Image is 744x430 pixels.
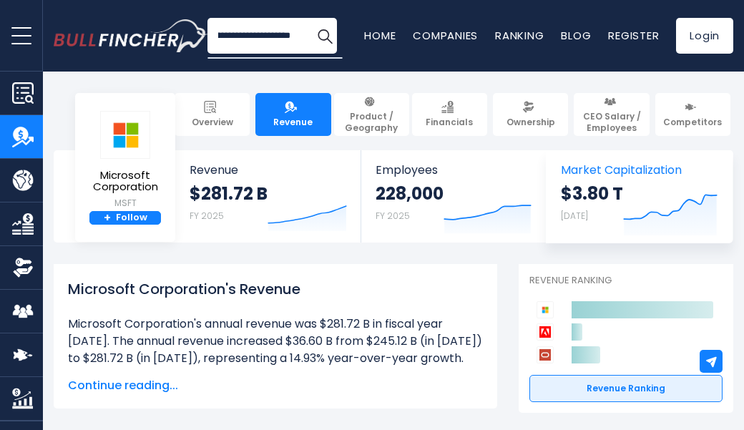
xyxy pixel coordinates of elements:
a: CEO Salary / Employees [574,93,649,136]
a: Overview [175,93,250,136]
button: Search [307,18,343,54]
a: +Follow [89,211,161,225]
a: Ownership [493,93,568,136]
img: Adobe competitors logo [537,323,554,341]
span: Ownership [506,117,555,128]
strong: $3.80 T [561,182,623,205]
small: FY 2025 [190,210,224,222]
small: FY 2025 [376,210,410,222]
a: Product / Geography [334,93,409,136]
strong: 228,000 [376,182,444,205]
a: Ranking [495,28,544,43]
a: Microsoft Corporation MSFT [82,110,168,211]
a: Financials [412,93,487,136]
a: Revenue [255,93,331,136]
span: Microsoft Corporation [83,170,167,193]
h1: Microsoft Corporation's Revenue [68,278,483,300]
span: Financials [426,117,473,128]
img: Oracle Corporation competitors logo [537,346,554,363]
span: Competitors [663,117,722,128]
img: Ownership [12,257,34,278]
a: Register [608,28,659,43]
a: Revenue $281.72 B FY 2025 [175,150,361,243]
a: Employees 228,000 FY 2025 [361,150,546,243]
img: Microsoft Corporation competitors logo [537,301,554,318]
a: Login [676,18,733,54]
p: Revenue Ranking [529,275,723,287]
img: MSFT logo [100,111,150,159]
a: Go to homepage [54,19,207,52]
span: Continue reading... [68,377,483,394]
span: Revenue [190,163,347,177]
a: Competitors [655,93,730,136]
a: Home [364,28,396,43]
small: MSFT [83,197,167,210]
span: Market Capitalization [561,163,718,177]
span: Revenue [273,117,313,128]
a: Market Capitalization $3.80 T [DATE] [547,150,732,243]
span: Product / Geography [341,111,403,133]
li: Microsoft Corporation's annual revenue was $281.72 B in fiscal year [DATE]. The annual revenue in... [68,316,483,367]
img: Bullfincher logo [54,19,208,52]
small: [DATE] [561,210,588,222]
strong: $281.72 B [190,182,268,205]
span: CEO Salary / Employees [580,111,642,133]
span: Employees [376,163,532,177]
span: Overview [192,117,233,128]
a: Revenue Ranking [529,375,723,402]
a: Blog [561,28,591,43]
a: Companies [413,28,478,43]
strong: + [104,212,111,225]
